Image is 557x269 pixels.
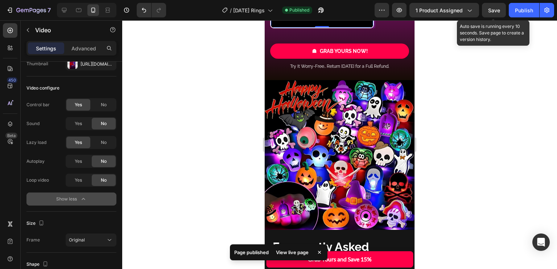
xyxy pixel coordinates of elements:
[101,158,107,165] span: No
[48,6,51,15] p: 7
[137,3,166,17] div: Undo/Redo
[101,139,107,146] span: No
[101,120,107,127] span: No
[233,7,265,14] span: [DATE] Rings
[26,177,49,183] div: Loop video
[26,219,46,228] div: Size
[272,247,313,257] div: View live page
[36,45,56,52] p: Settings
[26,61,48,67] div: Thumbnail
[81,61,115,67] div: [URL][DOMAIN_NAME]
[101,102,107,108] span: No
[509,3,539,17] button: Publish
[515,7,533,14] div: Publish
[26,193,116,206] button: Show less
[66,233,116,247] button: Original
[69,237,85,243] span: Original
[75,120,82,127] span: Yes
[488,7,500,13] span: Save
[75,139,82,146] span: Yes
[230,7,232,14] span: /
[75,177,82,183] span: Yes
[265,20,414,269] iframe: Design area
[234,249,269,256] p: Page published
[532,233,550,251] div: Open Intercom Messenger
[75,158,82,165] span: Yes
[26,139,46,146] div: Lazy load
[1,231,148,247] button: Grab Yours and Save 15%
[26,85,59,91] div: Video configure
[43,234,107,244] div: Grab Yours and Save 15%
[75,102,82,108] span: Yes
[289,7,309,13] span: Published
[26,102,50,108] div: Control bar
[3,3,54,17] button: 7
[56,195,87,203] div: Show less
[26,158,45,165] div: Autoplay
[482,3,506,17] button: Save
[26,120,40,127] div: Sound
[71,45,96,52] p: Advanced
[5,133,17,138] div: Beta
[101,177,107,183] span: No
[35,26,97,34] p: Video
[409,3,479,17] button: 1 product assigned
[26,237,40,243] div: Frame
[7,77,17,83] div: 450
[416,7,463,14] span: 1 product assigned
[7,218,143,250] h2: frequently asked questions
